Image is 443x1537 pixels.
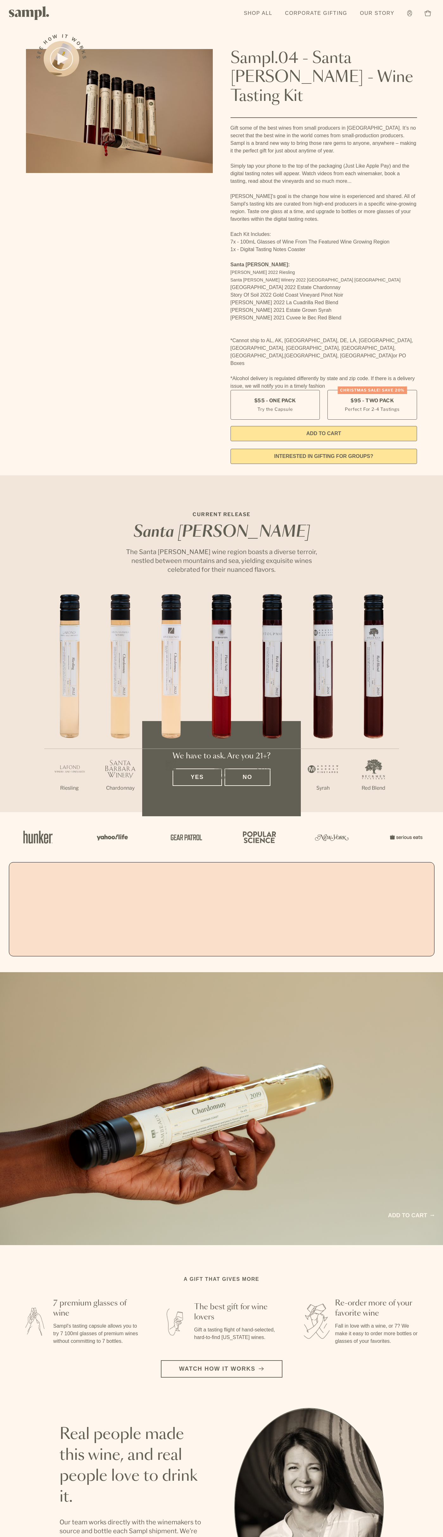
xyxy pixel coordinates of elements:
a: Add to cart [388,1211,434,1220]
li: 2 / 7 [95,594,146,812]
p: Red Blend [348,784,399,792]
li: 6 / 7 [298,594,348,812]
a: Our Story [357,6,398,20]
img: Sampl logo [9,6,49,20]
li: 7 / 7 [348,594,399,812]
a: Shop All [241,6,275,20]
small: Perfect For 2-4 Tastings [345,406,399,412]
small: Try the Capsule [257,406,293,412]
img: Sampl.04 - Santa Barbara - Wine Tasting Kit [26,49,213,173]
div: Christmas SALE! Save 20% [338,386,407,394]
li: 4 / 7 [196,594,247,812]
li: 3 / 7 [146,594,196,812]
p: Riesling [44,784,95,792]
p: Pinot Noir [196,784,247,792]
button: See how it works [44,41,79,77]
p: Syrah [298,784,348,792]
a: interested in gifting for groups? [231,449,417,464]
li: 1 / 7 [44,594,95,812]
p: Chardonnay [146,784,196,792]
a: Corporate Gifting [282,6,351,20]
span: $55 - One Pack [254,397,296,404]
p: Red Blend [247,784,298,792]
p: Chardonnay [95,784,146,792]
span: $95 - Two Pack [351,397,394,404]
button: Add to Cart [231,426,417,441]
li: 5 / 7 [247,594,298,812]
